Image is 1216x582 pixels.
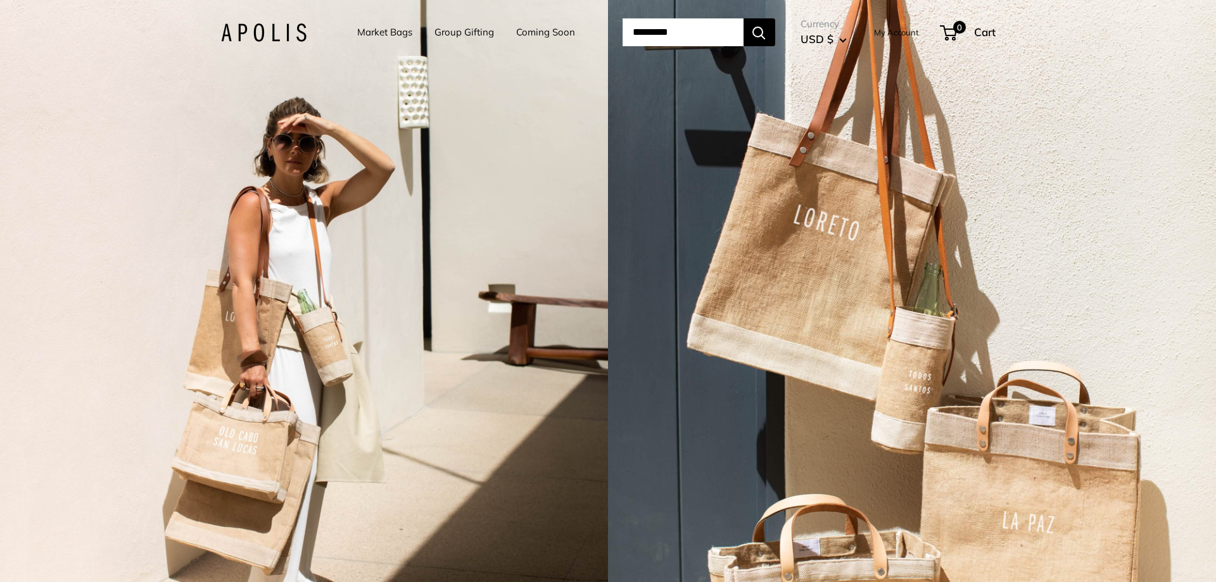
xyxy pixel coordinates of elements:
[434,23,494,41] a: Group Gifting
[516,23,575,41] a: Coming Soon
[744,18,775,46] button: Search
[221,23,307,42] img: Apolis
[874,25,919,40] a: My Account
[801,15,847,33] span: Currency
[953,21,965,34] span: 0
[801,29,847,49] button: USD $
[623,18,744,46] input: Search...
[974,25,996,39] span: Cart
[357,23,412,41] a: Market Bags
[801,32,833,46] span: USD $
[941,22,996,42] a: 0 Cart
